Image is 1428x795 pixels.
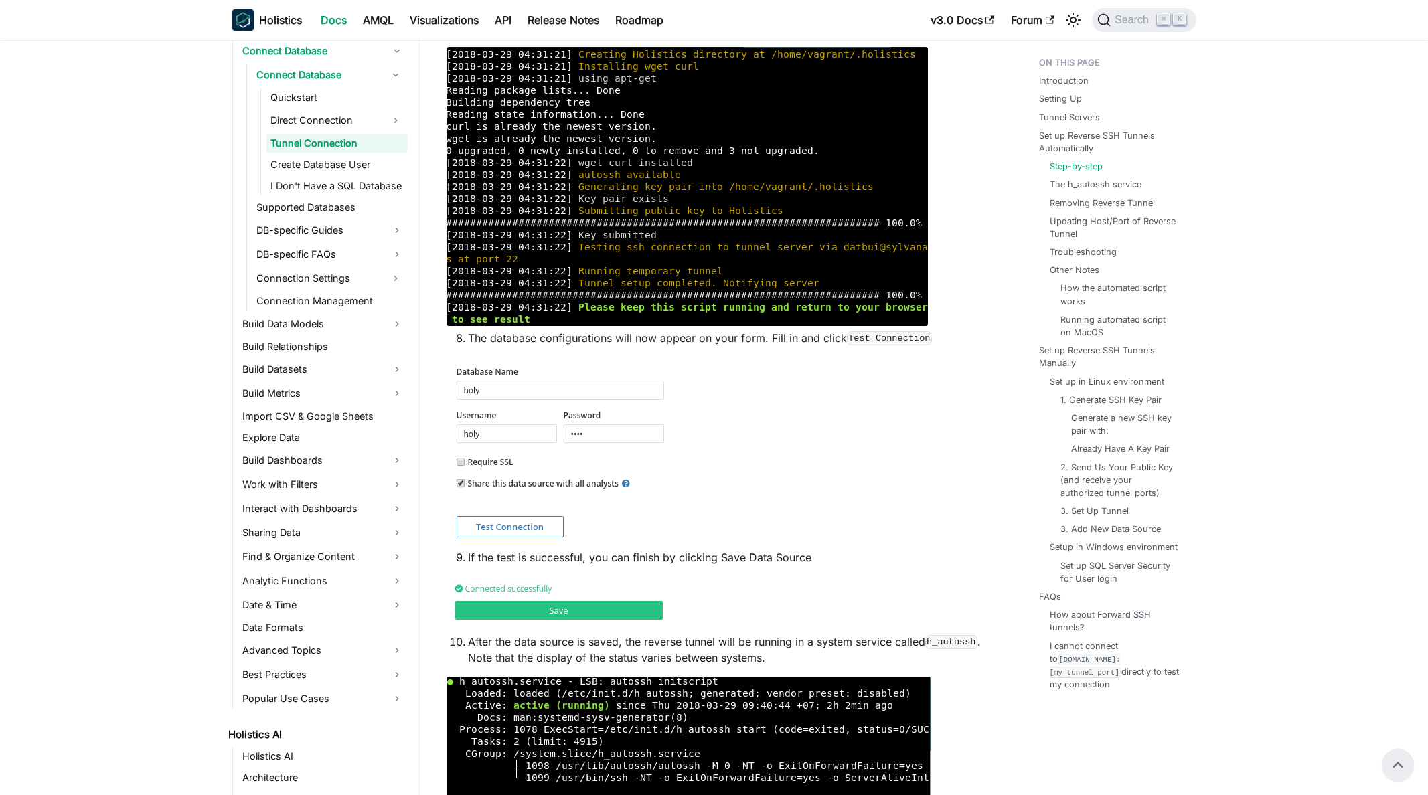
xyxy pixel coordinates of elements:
a: 3. Set Up Tunnel [1060,505,1129,517]
a: Best Practices [238,664,408,685]
code: [DOMAIN_NAME]:[my_tunnel_port] [1050,654,1121,678]
a: Step-by-step [1050,160,1103,173]
kbd: K [1173,13,1186,25]
a: Docs [313,9,355,31]
a: Set up in Linux environment [1050,375,1164,388]
a: Advanced Topics [238,640,408,661]
a: Sharing Data [238,522,408,543]
nav: Docs sidebar [219,40,420,795]
a: Release Notes [520,9,607,31]
a: 1. Generate SSH Key Pair [1060,393,1162,406]
a: Connect Database [238,40,408,62]
a: I cannot connect to[DOMAIN_NAME]:[my_tunnel_port]directly to test my connection [1050,640,1183,691]
a: Work with Filters [238,474,408,495]
a: HolisticsHolistics [232,9,302,31]
a: How the automated script works [1060,282,1178,307]
a: AMQL [355,9,402,31]
a: FAQs [1039,590,1061,603]
a: Connection Management [252,292,408,311]
a: The h_autossh service [1050,178,1141,191]
a: Interact with Dashboards [238,498,408,519]
a: Roadmap [607,9,671,31]
a: Removing Reverse Tunnel [1050,197,1155,209]
a: Introduction [1039,74,1089,87]
button: Expand sidebar category 'Direct Connection' [384,110,408,131]
button: Expand sidebar category 'Connection Settings' [384,268,408,289]
a: Holistics AI [238,747,408,766]
a: Tunnel Servers [1039,111,1100,124]
a: Set up Reverse SSH Tunnels Manually [1039,344,1188,369]
a: DB-specific Guides [252,219,408,241]
button: Search (Command+K) [1092,8,1196,32]
a: Analytic Functions [238,570,408,592]
a: Already Have A Key Pair [1071,442,1170,455]
a: Architecture [238,768,408,787]
a: Data Formats [238,618,408,637]
a: Build Relationships [238,337,408,356]
a: How about Forward SSH tunnels? [1050,608,1183,634]
a: Supported Databases [252,198,408,217]
a: Forum [1003,9,1062,31]
a: I Don't Have a SQL Database [266,177,408,195]
li: After the data source is saved, the reverse tunnel will be running in a system service called . N... [468,634,985,666]
code: Test Connection [847,331,933,345]
a: v3.0 Docs [923,9,1003,31]
a: Set up Reverse SSH Tunnels Automatically [1039,129,1188,155]
a: Generate a new SSH key pair with: [1071,412,1172,437]
a: Explore Data [238,428,408,447]
span: Search [1111,14,1157,26]
a: DB-specific FAQs [252,244,408,265]
a: Build Datasets [238,359,408,380]
a: Visualizations [402,9,487,31]
a: Holistics AI [224,725,408,744]
a: Import CSV & Google Sheets [238,407,408,426]
img: Holistics [232,9,254,31]
a: Connect Database [252,64,384,86]
a: Find & Organize Content [238,546,408,567]
a: Set up SQL Server Security for User login [1060,559,1178,585]
button: Scroll back to top [1382,749,1414,781]
a: Other Notes [1050,264,1099,276]
b: Holistics [259,12,302,28]
li: The database configurations will now appear on your form. Fill in and click [468,330,985,346]
a: Build Metrics [238,383,408,404]
a: Build Data Models [238,313,408,335]
a: Setup in Windows environment [1050,541,1178,553]
a: Updating Host/Port of Reverse Tunnel [1050,215,1183,240]
a: Troubleshooting [1050,246,1117,258]
a: Tunnel Connection [266,134,408,153]
kbd: ⌘ [1157,13,1170,25]
a: Direct Connection [266,110,384,131]
a: Quickstart [266,88,408,107]
code: h_autossh [925,635,978,648]
a: Date & Time [238,594,408,616]
a: 2. Send Us Your Public Key (and receive your authorized tunnel ports) [1060,461,1178,500]
a: Build Dashboards [238,450,408,471]
button: Switch between dark and light mode (currently light mode) [1062,9,1084,31]
a: Popular Use Cases [238,688,408,709]
a: 3. Add New Data Source [1060,523,1161,535]
li: If the test is successful, you can finish by clicking Save Data Source [468,549,985,565]
a: Create Database User [266,155,408,174]
button: Collapse sidebar category 'Connect Database' [384,64,408,86]
a: API [487,9,520,31]
a: Running automated script on MacOS [1060,313,1178,339]
a: Setting Up [1039,92,1082,105]
a: Connection Settings [252,268,384,289]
